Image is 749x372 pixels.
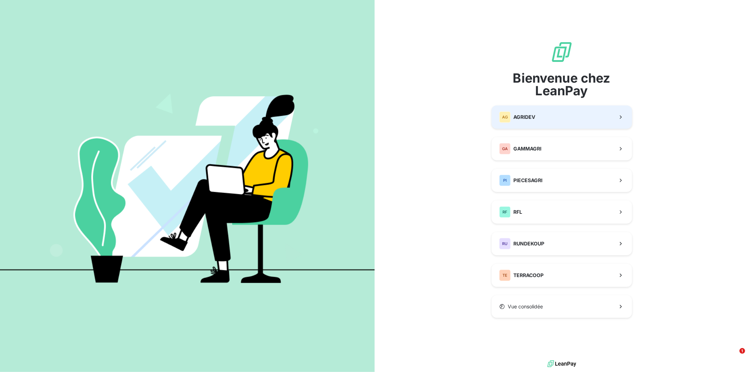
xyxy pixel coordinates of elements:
[492,295,632,318] button: Vue consolidée
[513,114,535,121] span: AGRIDEV
[499,111,511,123] div: AG
[492,169,632,192] button: PIPIECESAGRI
[499,143,511,154] div: GA
[513,145,541,152] span: GAMMAGRI
[499,270,511,281] div: TE
[513,209,522,216] span: RFL
[551,41,573,63] img: logo sigle
[508,303,543,310] span: Vue consolidée
[492,200,632,224] button: RFRFL
[725,348,742,365] iframe: Intercom live chat
[740,348,745,354] span: 1
[547,359,576,369] img: logo
[513,177,543,184] span: PIECESAGRI
[492,72,632,97] span: Bienvenue chez LeanPay
[492,105,632,129] button: AGAGRIDEV
[492,232,632,255] button: RURUNDEKOUP
[513,240,544,247] span: RUNDEKOUP
[499,206,511,218] div: RF
[499,175,511,186] div: PI
[499,238,511,249] div: RU
[513,272,544,279] span: TERRACOOP
[492,264,632,287] button: TETERRACOOP
[492,137,632,160] button: GAGAMMAGRI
